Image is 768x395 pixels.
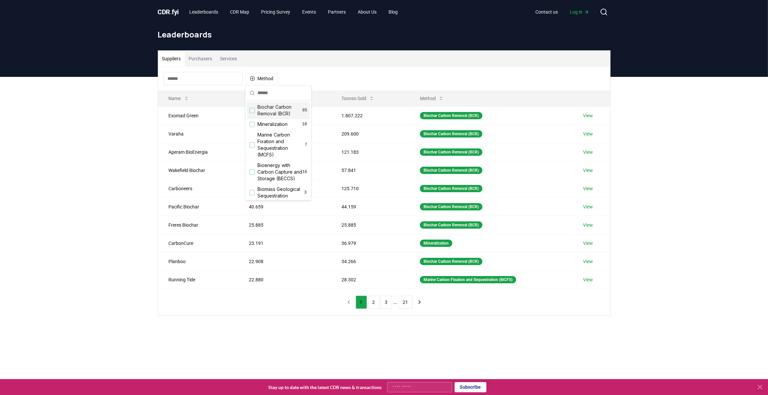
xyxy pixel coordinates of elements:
[297,6,321,18] a: Events
[305,142,307,148] span: 7
[302,108,307,113] span: 85
[368,296,380,309] button: 2
[331,161,409,179] td: 57.841
[257,121,288,128] span: Mineralization
[331,216,409,234] td: 25.885
[158,7,179,17] a: CDR.fyi
[331,234,409,252] td: 36.979
[216,51,241,67] button: Services
[356,296,367,309] button: 1
[420,112,482,119] div: Biochar Carbon Removal (BCR)
[158,8,179,16] span: CDR fyi
[331,125,409,143] td: 209.600
[158,125,239,143] td: Varaha
[331,143,409,161] td: 121.183
[304,190,307,196] span: 3
[352,6,382,18] a: About Us
[238,216,331,234] td: 25.885
[158,197,239,216] td: Pacific Biochar
[158,252,239,270] td: Planboo
[302,170,307,175] span: 16
[420,185,482,192] div: Biochar Carbon Removal (BCR)
[158,161,239,179] td: Wakefield Biochar
[170,8,172,16] span: .
[583,185,593,192] a: View
[158,106,239,125] td: Exomad Green
[565,6,595,18] a: Log in
[238,125,331,143] td: 94.267
[323,6,351,18] a: Partners
[420,240,452,247] div: Mineralization
[414,296,425,309] button: next page
[302,122,307,127] span: 10
[238,161,331,179] td: 57.833
[238,106,331,125] td: 174.771
[583,112,593,119] a: View
[184,6,403,18] nav: Main
[583,167,593,174] a: View
[238,270,331,289] td: 22.880
[420,148,482,156] div: Biochar Carbon Removal (BCR)
[381,296,392,309] button: 3
[238,197,331,216] td: 40.659
[238,252,331,270] td: 22.908
[530,6,595,18] nav: Main
[238,179,331,197] td: 50.515
[420,167,482,174] div: Biochar Carbon Removal (BCR)
[225,6,254,18] a: CDR Map
[331,197,409,216] td: 44.159
[158,51,185,67] button: Suppliers
[331,270,409,289] td: 28.302
[184,6,223,18] a: Leaderboards
[244,92,296,105] button: Tonnes Delivered
[583,276,593,283] a: View
[256,6,295,18] a: Pricing Survey
[420,203,482,210] div: Biochar Carbon Removal (BCR)
[158,179,239,197] td: Carboneers
[238,234,331,252] td: 23.191
[336,92,380,105] button: Tonnes Sold
[383,6,403,18] a: Blog
[331,179,409,197] td: 125.710
[246,73,278,84] button: Method
[420,221,482,229] div: Biochar Carbon Removal (BCR)
[185,51,216,67] button: Purchasers
[158,143,239,161] td: Aperam BioEnergia
[583,203,593,210] a: View
[331,106,409,125] td: 1.807.222
[158,270,239,289] td: Running Tide
[257,162,302,182] span: Bioenergy with Carbon Capture and Storage (BECCS)
[583,149,593,155] a: View
[420,130,482,138] div: Biochar Carbon Removal (BCR)
[257,104,302,117] span: Biochar Carbon Removal (BCR)
[257,186,304,199] span: Biomass Geological Sequestration
[570,9,589,15] span: Log in
[257,132,305,158] span: Marine Carbon Fixation and Sequestration (MCFS)
[415,92,449,105] button: Method
[583,222,593,228] a: View
[583,240,593,247] a: View
[583,258,593,265] a: View
[331,252,409,270] td: 34.266
[158,234,239,252] td: CarbonCure
[399,296,413,309] button: 21
[393,298,397,306] li: ...
[163,92,194,105] button: Name
[530,6,564,18] a: Contact us
[420,258,482,265] div: Biochar Carbon Removal (BCR)
[420,276,516,283] div: Marine Carbon Fixation and Sequestration (MCFS)
[238,143,331,161] td: 89.298
[158,216,239,234] td: Freres Biochar
[583,131,593,137] a: View
[158,29,610,40] h1: Leaderboards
